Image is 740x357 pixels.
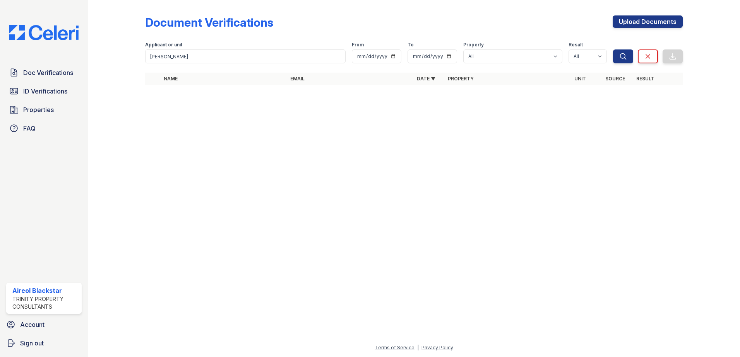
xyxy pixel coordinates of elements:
[6,102,82,117] a: Properties
[145,42,182,48] label: Applicant or unit
[463,42,484,48] label: Property
[20,338,44,348] span: Sign out
[145,49,346,63] input: Search by name, email, or unit number
[3,25,85,40] img: CE_Logo_Blue-a8612792a0a2168367f1c8372b55b34899dd931a85d93a1a3d3e32e68fde9ad4.png
[23,105,54,114] span: Properties
[417,345,419,350] div: |
[20,320,45,329] span: Account
[164,76,178,82] a: Name
[605,76,625,82] a: Source
[448,76,474,82] a: Property
[290,76,305,82] a: Email
[613,15,683,28] a: Upload Documents
[408,42,414,48] label: To
[352,42,364,48] label: From
[3,335,85,351] a: Sign out
[23,87,67,96] span: ID Verifications
[6,121,82,136] a: FAQ
[417,76,435,82] a: Date ▼
[12,295,79,311] div: Trinity Property Consultants
[569,42,583,48] label: Result
[6,65,82,80] a: Doc Verifications
[145,15,273,29] div: Document Verifications
[12,286,79,295] div: Aireol Blackstar
[6,83,82,99] a: ID Verifications
[375,345,415,350] a: Terms of Service
[23,68,73,77] span: Doc Verifications
[3,317,85,332] a: Account
[636,76,654,82] a: Result
[574,76,586,82] a: Unit
[23,124,36,133] span: FAQ
[421,345,453,350] a: Privacy Policy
